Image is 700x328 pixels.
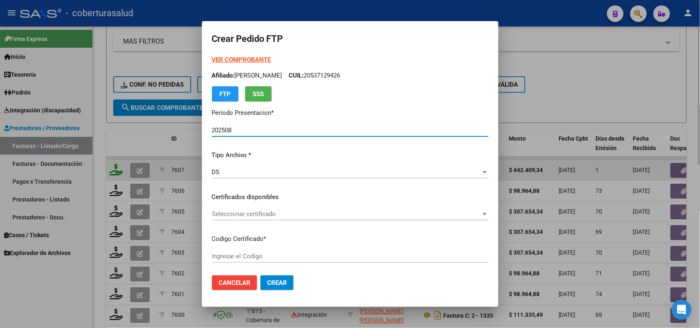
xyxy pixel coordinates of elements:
button: SSS [245,86,272,102]
span: Afiliado: [212,72,235,79]
span: FTP [219,90,231,98]
div: Open Intercom Messenger [672,300,692,320]
button: Cancelar [212,275,257,290]
button: FTP [212,86,238,102]
button: Crear [260,275,294,290]
p: Certificados disponibles [212,192,489,202]
span: Crear [267,279,287,287]
span: DS [212,168,220,176]
span: SSS [253,90,264,98]
span: Seleccionar certificado [212,210,481,218]
span: Cancelar [219,279,250,287]
span: CUIL: [289,72,304,79]
p: Tipo Archivo * [212,151,489,160]
a: VER COMPROBANTE [212,56,271,63]
p: Periodo Presentacion [212,108,489,118]
h2: Crear Pedido FTP [212,31,489,47]
p: Codigo Certificado [212,234,489,244]
p: [PERSON_NAME] 20537129426 [212,71,489,80]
